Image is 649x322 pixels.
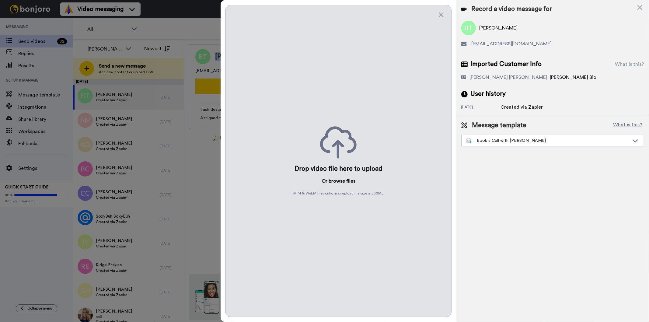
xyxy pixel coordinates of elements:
p: Hi [PERSON_NAME], We're looking to spread the word about [PERSON_NAME] a bit further and we need ... [26,17,105,23]
button: What is this? [611,121,644,130]
img: Profile image for Matt [14,18,23,28]
span: [EMAIL_ADDRESS][DOMAIN_NAME] [472,40,552,47]
p: Message from Matt, sent 5w ago [26,23,105,29]
span: [PERSON_NAME] Bio [550,75,597,80]
p: Or files [322,177,355,185]
div: Book a Call with [PERSON_NAME] [466,138,629,144]
div: [PERSON_NAME] [PERSON_NAME] [470,74,548,81]
button: browse [329,177,345,185]
div: [DATE] [461,105,501,111]
span: Imported Customer Info [471,60,542,69]
span: User history [471,89,506,99]
div: message notification from Matt, 5w ago. Hi Gilda, We're looking to spread the word about Bonjoro ... [9,13,113,33]
span: MP4 & WebM files only, max upload file size is 500 MB [293,191,384,196]
div: Created via Zapier [501,103,543,111]
div: Drop video file here to upload [295,165,382,173]
span: Message template [472,121,527,130]
div: What is this? [615,61,644,68]
img: nextgen-template.svg [466,138,472,143]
